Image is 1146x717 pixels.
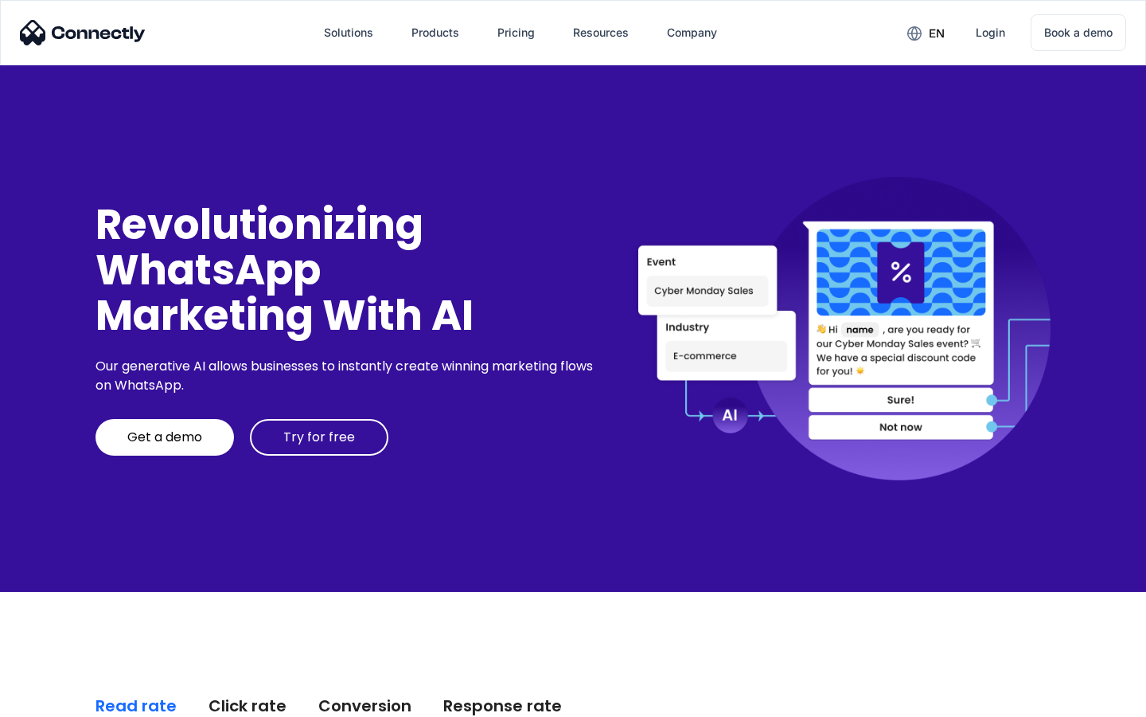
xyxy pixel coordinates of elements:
a: Try for free [250,419,388,456]
div: Login [976,22,1005,44]
div: Conversion [318,695,411,717]
div: Our generative AI allows businesses to instantly create winning marketing flows on WhatsApp. [95,357,598,395]
div: Response rate [443,695,562,717]
a: Pricing [485,14,548,52]
a: Get a demo [95,419,234,456]
ul: Language list [32,689,95,711]
div: Pricing [497,22,535,44]
div: Try for free [283,429,355,445]
div: en [929,22,945,45]
aside: Language selected: English [16,689,95,711]
a: Login [963,14,1018,52]
a: Book a demo [1031,14,1126,51]
div: Products [411,22,459,44]
div: Get a demo [127,429,202,445]
img: Connectly Logo [20,20,146,45]
div: Company [667,22,717,44]
div: Resources [573,22,629,44]
div: Click rate [209,695,286,717]
div: Revolutionizing WhatsApp Marketing With AI [95,202,598,339]
div: Read rate [95,695,177,717]
div: Solutions [324,22,373,44]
